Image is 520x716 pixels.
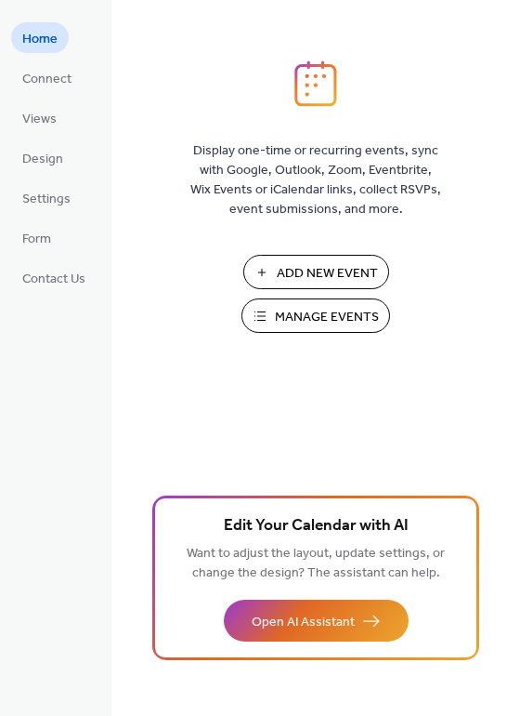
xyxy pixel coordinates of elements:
a: Settings [11,182,82,213]
span: Display one-time or recurring events, sync with Google, Outlook, Zoom, Eventbrite, Wix Events or ... [190,141,441,219]
span: Edit Your Calendar with AI [224,513,409,539]
span: Manage Events [275,308,379,327]
span: Views [22,110,57,129]
span: Contact Us [22,270,85,289]
a: Form [11,222,62,253]
button: Add New Event [243,255,389,289]
a: Contact Us [11,262,97,293]
span: Connect [22,70,71,89]
a: Home [11,22,69,53]
a: Views [11,102,68,133]
button: Open AI Assistant [224,600,409,642]
span: Design [22,150,63,169]
a: Connect [11,62,83,93]
span: Form [22,230,51,249]
span: Want to adjust the layout, update settings, or change the design? The assistant can help. [187,541,445,586]
span: Add New Event [277,264,378,284]
a: Design [11,142,74,173]
span: Open AI Assistant [252,613,355,632]
img: logo_icon.svg [294,60,337,107]
span: Settings [22,190,71,209]
span: Home [22,30,58,49]
button: Manage Events [241,298,390,333]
